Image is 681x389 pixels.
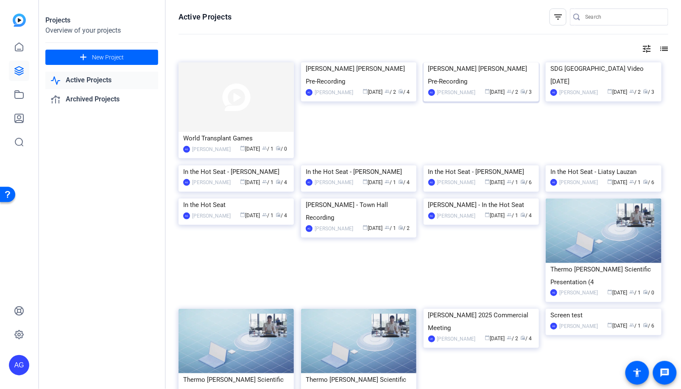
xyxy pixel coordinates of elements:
div: In the Hot Seat - Liatsy Lauzan [550,165,656,178]
span: / 2 [507,89,519,95]
span: / 6 [643,179,655,185]
span: / 1 [262,213,274,218]
span: calendar_today [485,89,490,94]
span: group [507,335,512,340]
input: Search [585,12,661,22]
span: group [507,89,512,94]
span: calendar_today [608,289,613,294]
div: AG [9,355,29,375]
div: AG [183,179,190,186]
span: / 1 [630,290,641,296]
span: calendar_today [363,225,368,230]
div: Projects [45,15,158,25]
span: calendar_today [363,179,368,184]
div: In the Hot Seat - [PERSON_NAME] [183,165,289,178]
span: group [385,179,390,184]
mat-icon: list [658,44,668,54]
div: [PERSON_NAME] [559,322,598,330]
span: [DATE] [240,213,260,218]
div: Screen test [550,309,656,322]
span: calendar_today [363,89,368,94]
span: / 4 [398,179,410,185]
mat-icon: add [78,52,89,63]
span: / 3 [521,89,532,95]
span: calendar_today [485,179,490,184]
div: In the Hot Seat - [PERSON_NAME] [306,165,412,178]
span: / 0 [276,146,287,152]
span: [DATE] [240,146,260,152]
span: calendar_today [608,179,613,184]
span: / 4 [398,89,410,95]
span: / 1 [262,179,274,185]
span: / 1 [630,179,641,185]
span: [DATE] [363,89,382,95]
span: / 4 [276,213,287,218]
div: AG [306,89,313,96]
span: radio [398,89,403,94]
div: World Transplant Games [183,132,289,145]
span: / 1 [507,179,519,185]
div: [PERSON_NAME] [192,178,231,187]
span: calendar_today [485,212,490,217]
span: calendar_today [608,322,613,327]
span: / 4 [521,336,532,341]
span: group [262,146,267,151]
div: [PERSON_NAME] [192,212,231,220]
div: In the Hot Seat - [PERSON_NAME] [428,165,534,178]
div: AG [428,213,435,219]
button: New Project [45,50,158,65]
span: calendar_today [240,212,245,217]
span: / 3 [643,89,655,95]
span: radio [398,179,403,184]
span: calendar_today [240,146,245,151]
span: [DATE] [608,89,628,95]
span: / 2 [385,89,396,95]
div: [PERSON_NAME] 2025 Commercial Meeting [428,309,534,334]
div: [PERSON_NAME] [PERSON_NAME] Pre-Recording [428,62,534,88]
div: AG [183,213,190,219]
mat-icon: message [660,368,670,378]
div: [PERSON_NAME] [315,178,353,187]
span: [DATE] [608,323,628,329]
span: [DATE] [608,179,628,185]
span: / 6 [643,323,655,329]
span: radio [643,179,648,184]
span: calendar_today [608,89,613,94]
span: radio [276,212,281,217]
span: [DATE] [608,290,628,296]
div: [PERSON_NAME] [559,288,598,297]
span: radio [521,335,526,340]
span: / 2 [398,225,410,231]
span: / 2 [630,89,641,95]
span: radio [643,322,648,327]
div: [PERSON_NAME] - Town Hall Recording [306,199,412,224]
div: [PERSON_NAME] [437,178,476,187]
span: [DATE] [485,179,505,185]
div: [PERSON_NAME] [559,88,598,97]
span: group [385,225,390,230]
div: In the Hot Seat [183,199,289,211]
span: radio [521,212,526,217]
div: [PERSON_NAME] - In the Hot Seat [428,199,534,211]
span: group [385,89,390,94]
div: AG [428,179,435,186]
span: / 4 [521,213,532,218]
span: radio [643,89,648,94]
div: AG [550,323,557,330]
span: radio [521,179,526,184]
div: [PERSON_NAME] [315,88,353,97]
mat-icon: tune [642,44,652,54]
div: AG [306,225,313,232]
span: / 1 [262,146,274,152]
span: radio [276,179,281,184]
span: group [262,179,267,184]
div: [PERSON_NAME] [437,212,476,220]
div: [PERSON_NAME] [437,88,476,97]
mat-icon: filter_list [553,12,563,22]
span: calendar_today [240,179,245,184]
div: Thermo [PERSON_NAME] Scientific Presentation (4 [550,263,656,288]
a: Archived Projects [45,91,158,108]
span: [DATE] [363,179,382,185]
mat-icon: accessibility [632,368,642,378]
div: [PERSON_NAME] [192,145,231,154]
